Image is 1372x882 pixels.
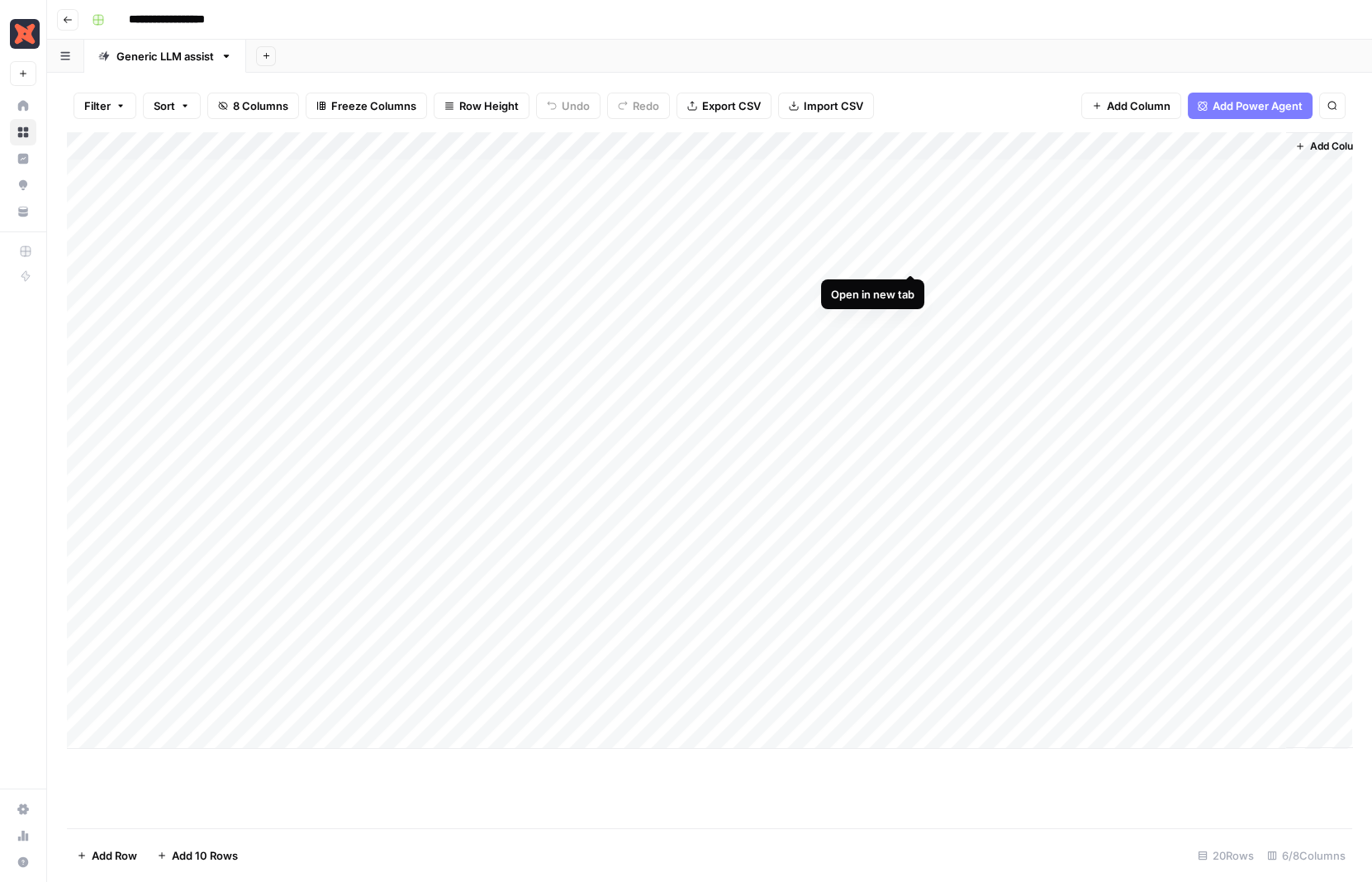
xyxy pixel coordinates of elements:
[607,93,670,119] button: Redo
[633,98,659,114] span: Redo
[536,93,601,119] button: Undo
[1260,842,1352,869] div: 6/8 Columns
[804,98,863,114] span: Import CSV
[116,48,214,64] div: Generic LLM assist
[459,98,519,114] span: Row Height
[306,93,427,119] button: Freeze Columns
[143,93,201,119] button: Sort
[67,842,147,869] button: Add Row
[147,842,248,869] button: Add 10 Rows
[233,98,288,114] span: 8 Columns
[74,93,136,119] button: Filter
[84,40,246,73] a: Generic LLM assist
[702,98,761,114] span: Export CSV
[172,847,238,864] span: Add 10 Rows
[778,93,874,119] button: Import CSV
[677,93,771,119] button: Export CSV
[1107,98,1170,114] span: Add Column
[1191,842,1260,869] div: 20 Rows
[10,119,36,145] a: Browse
[10,13,36,55] button: Workspace: Marketing - dbt Labs
[10,849,36,875] button: Help + Support
[10,198,36,225] a: Your Data
[331,98,416,114] span: Freeze Columns
[84,98,111,114] span: Filter
[10,796,36,822] a: Settings
[831,286,914,303] div: Open in new tab
[1213,98,1303,114] span: Add Power Agent
[10,93,36,119] a: Home
[10,172,36,198] a: Opportunities
[207,93,299,119] button: 8 Columns
[10,145,36,172] a: Insights
[434,93,529,119] button: Row Height
[562,98,590,114] span: Undo
[1188,93,1313,119] button: Add Power Agent
[92,847,137,864] span: Add Row
[10,822,36,849] a: Usage
[10,19,40,49] img: Marketing - dbt Labs Logo
[1081,93,1181,119] button: Add Column
[154,98,175,114] span: Sort
[1310,139,1368,154] span: Add Column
